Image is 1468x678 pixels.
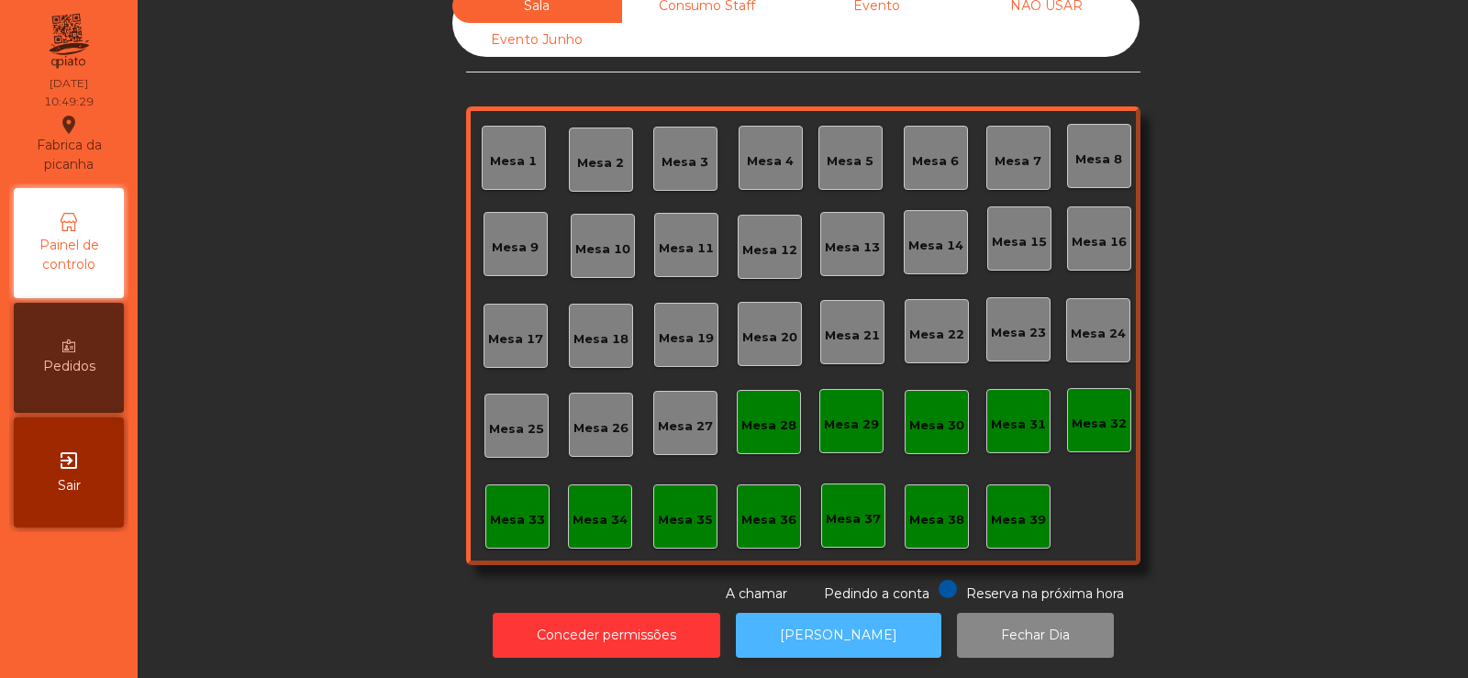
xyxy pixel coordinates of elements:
[573,511,628,529] div: Mesa 34
[991,511,1046,529] div: Mesa 39
[827,152,873,171] div: Mesa 5
[825,327,880,345] div: Mesa 21
[58,476,81,495] span: Sair
[18,236,119,274] span: Painel de controlo
[909,511,964,529] div: Mesa 38
[1071,325,1126,343] div: Mesa 24
[58,114,80,136] i: location_on
[46,9,91,73] img: qpiato
[908,237,963,255] div: Mesa 14
[493,613,720,658] button: Conceder permissões
[1072,415,1127,433] div: Mesa 32
[742,328,797,347] div: Mesa 20
[575,240,630,259] div: Mesa 10
[966,585,1124,602] span: Reserva na próxima hora
[488,330,543,349] div: Mesa 17
[662,153,708,172] div: Mesa 3
[573,330,628,349] div: Mesa 18
[912,152,959,171] div: Mesa 6
[909,417,964,435] div: Mesa 30
[659,329,714,348] div: Mesa 19
[824,416,879,434] div: Mesa 29
[44,94,94,110] div: 10:49:29
[991,324,1046,342] div: Mesa 23
[577,154,624,172] div: Mesa 2
[658,511,713,529] div: Mesa 35
[825,239,880,257] div: Mesa 13
[742,241,797,260] div: Mesa 12
[991,416,1046,434] div: Mesa 31
[492,239,539,257] div: Mesa 9
[452,23,622,57] div: Evento Junho
[826,510,881,528] div: Mesa 37
[15,114,123,174] div: Fabrica da picanha
[741,511,796,529] div: Mesa 36
[490,152,537,171] div: Mesa 1
[992,233,1047,251] div: Mesa 15
[50,75,88,92] div: [DATE]
[573,419,628,438] div: Mesa 26
[490,511,545,529] div: Mesa 33
[995,152,1041,171] div: Mesa 7
[1075,150,1122,169] div: Mesa 8
[58,450,80,472] i: exit_to_app
[736,613,941,658] button: [PERSON_NAME]
[1072,233,1127,251] div: Mesa 16
[489,420,544,439] div: Mesa 25
[741,417,796,435] div: Mesa 28
[658,417,713,436] div: Mesa 27
[957,613,1114,658] button: Fechar Dia
[909,326,964,344] div: Mesa 22
[43,357,95,376] span: Pedidos
[726,585,787,602] span: A chamar
[659,239,714,258] div: Mesa 11
[747,152,794,171] div: Mesa 4
[824,585,929,602] span: Pedindo a conta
